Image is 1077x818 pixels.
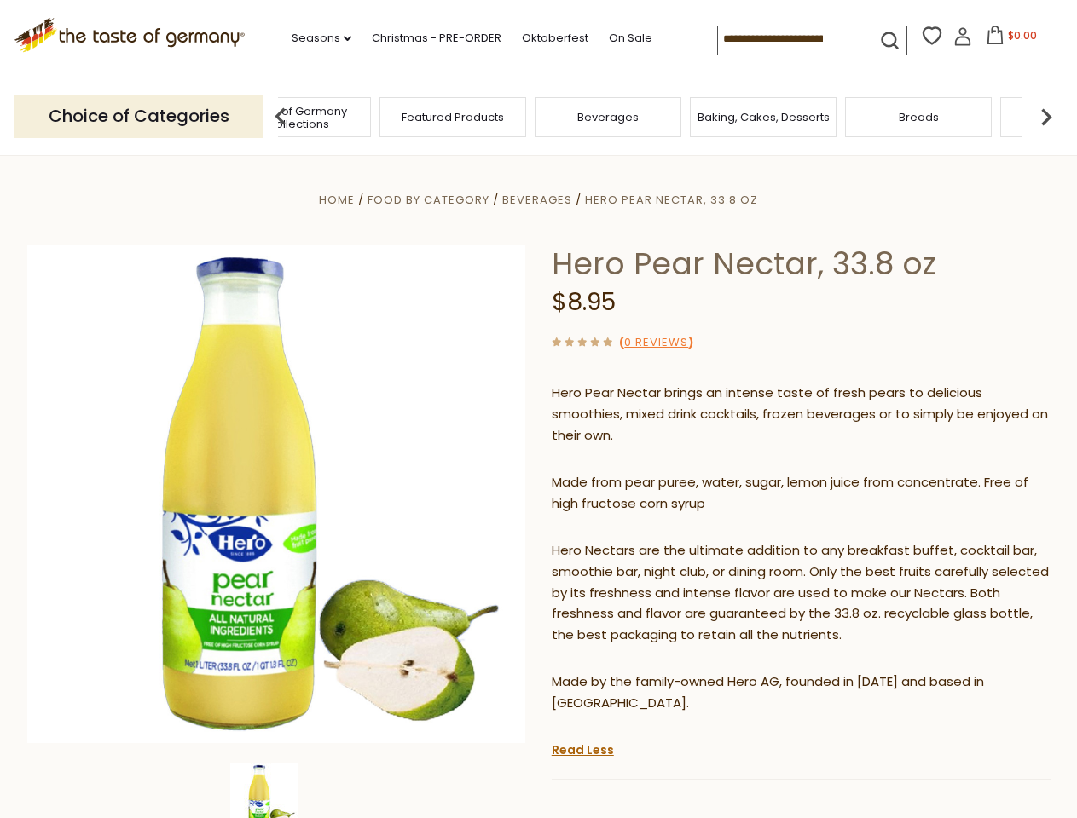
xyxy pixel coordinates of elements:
a: Beverages [502,192,572,208]
p: Choice of Categories [14,95,263,137]
h1: Hero Pear Nectar, 33.8 oz [552,245,1051,283]
a: Beverages [577,111,639,124]
a: Seasons [292,29,351,48]
a: Hero Pear Nectar, 33.8 oz [585,192,758,208]
p: Hero Pear Nectar brings an intense taste of fresh pears to delicious smoothies, mixed drink cockt... [552,383,1051,446]
img: next arrow [1029,100,1063,134]
a: Read Less [552,741,614,758]
img: previous arrow [263,100,298,134]
span: $0.00 [1008,28,1037,43]
img: Hero Pear Nectar, 33.8 oz [27,245,526,743]
span: ( ) [619,334,693,350]
button: $0.00 [976,26,1048,51]
a: On Sale [609,29,652,48]
p: Hero Nectars are the ultimate addition to any breakfast buffet, cocktail bar, smoothie bar, night... [552,540,1051,647]
a: Oktoberfest [522,29,588,48]
a: Christmas - PRE-ORDER [372,29,501,48]
a: Taste of Germany Collections [229,105,366,130]
a: Baking, Cakes, Desserts [698,111,830,124]
a: Food By Category [368,192,489,208]
a: Breads [899,111,939,124]
p: Made by the family-owned Hero AG, founded in [DATE] and based in [GEOGRAPHIC_DATA]. [552,671,1051,714]
a: 0 Reviews [624,334,688,352]
a: Featured Products [402,111,504,124]
a: Home [319,192,355,208]
p: Made from pear puree, water, sugar, lemon juice from concentrate. Free of high fructose corn syrup​ [552,472,1051,515]
span: $8.95 [552,285,616,319]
